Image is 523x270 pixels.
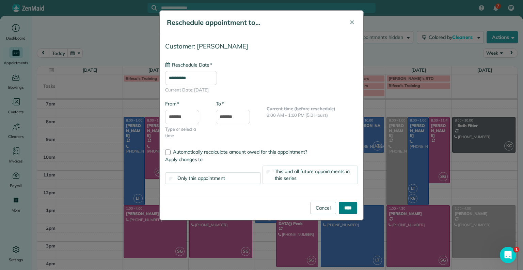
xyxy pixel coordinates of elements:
[173,149,307,155] span: Automatically recalculate amount owed for this appointment?
[500,247,516,263] iframe: Intercom live chat
[165,126,206,139] span: Type or select a time
[266,170,270,174] input: This and all future appointments in this series
[275,168,350,181] span: This and all future appointments in this series
[165,156,358,163] label: Apply changes to
[267,106,335,111] b: Current time (before reschedule)
[167,18,340,27] h5: Reschedule appointment to...
[165,87,358,94] span: Current Date: [DATE]
[216,100,224,107] label: To
[165,100,179,107] label: From
[349,18,354,26] span: ✕
[165,43,358,50] h4: Customer: [PERSON_NAME]
[177,175,225,181] span: Only this appointment
[169,176,173,181] input: Only this appointment
[514,247,519,252] span: 1
[165,61,212,68] label: Reschedule Date
[267,112,358,119] p: 8:00 AM - 1:00 PM (5.0 Hours)
[310,202,336,214] a: Cancel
